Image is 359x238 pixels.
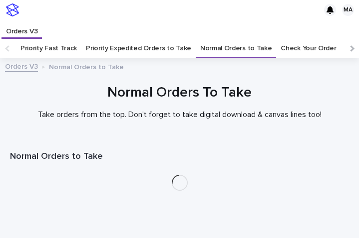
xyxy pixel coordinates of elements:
a: Check Your Order [281,38,336,58]
p: Orders V3 [6,20,37,36]
a: Orders V3 [5,60,38,72]
div: MA [342,4,354,16]
a: Priority Fast Track [20,38,77,58]
img: stacker-logo-s-only.png [6,3,19,16]
h1: Normal Orders To Take [10,84,349,102]
a: Normal Orders to Take [200,38,272,58]
p: Normal Orders to Take [49,61,124,72]
a: Orders V3 [1,20,42,37]
h1: Normal Orders to Take [10,151,349,163]
p: Take orders from the top. Don't forget to take digital download & canvas lines too! [10,110,349,119]
a: Priority Expedited Orders to Take [86,38,191,58]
